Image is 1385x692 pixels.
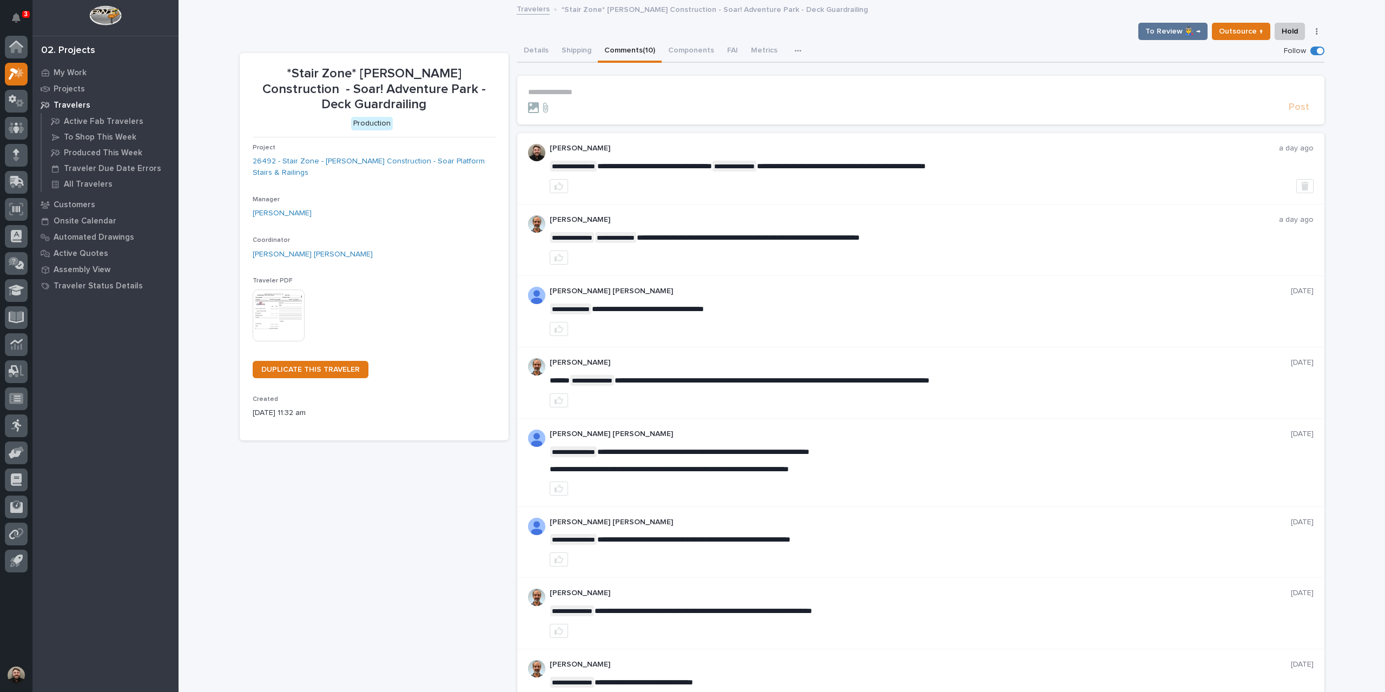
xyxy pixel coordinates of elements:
[32,81,179,97] a: Projects
[1275,23,1305,40] button: Hold
[528,518,545,535] img: AD_cMMRcK_lR-hunIWE1GUPcUjzJ19X9Uk7D-9skk6qMORDJB_ZroAFOMmnE07bDdh4EHUMJPuIZ72TfOWJm2e1TqCAEecOOP...
[1282,25,1298,38] span: Hold
[528,589,545,606] img: AOh14GhUnP333BqRmXh-vZ-TpYZQaFVsuOFmGre8SRZf2A=s96-c
[528,358,545,375] img: AOh14GhUnP333BqRmXh-vZ-TpYZQaFVsuOFmGre8SRZf2A=s96-c
[550,482,568,496] button: like this post
[550,660,1291,669] p: [PERSON_NAME]
[42,129,179,144] a: To Shop This Week
[253,249,373,260] a: [PERSON_NAME] [PERSON_NAME]
[1296,179,1314,193] button: Delete post
[5,6,28,29] button: Notifications
[42,145,179,160] a: Produced This Week
[261,366,360,373] span: DUPLICATE THIS TRAVELER
[528,287,545,304] img: AD_cMMRcK_lR-hunIWE1GUPcUjzJ19X9Uk7D-9skk6qMORDJB_ZroAFOMmnE07bDdh4EHUMJPuIZ72TfOWJm2e1TqCAEecOOP...
[64,164,161,174] p: Traveler Due Date Errors
[5,664,28,687] button: users-avatar
[54,84,85,94] p: Projects
[1291,358,1314,367] p: [DATE]
[1289,101,1309,114] span: Post
[550,624,568,638] button: like this post
[550,322,568,336] button: like this post
[528,215,545,233] img: AOh14GhUnP333BqRmXh-vZ-TpYZQaFVsuOFmGre8SRZf2A=s96-c
[550,251,568,265] button: like this post
[1219,25,1263,38] span: Outsource ↑
[64,117,143,127] p: Active Fab Travelers
[32,245,179,261] a: Active Quotes
[253,278,293,284] span: Traveler PDF
[351,117,393,130] div: Production
[253,407,496,419] p: [DATE] 11:32 am
[54,265,110,275] p: Assembly View
[528,660,545,677] img: AOh14GhUnP333BqRmXh-vZ-TpYZQaFVsuOFmGre8SRZf2A=s96-c
[1284,47,1306,56] p: Follow
[54,249,108,259] p: Active Quotes
[253,196,280,203] span: Manager
[1279,144,1314,153] p: a day ago
[32,229,179,245] a: Automated Drawings
[1291,660,1314,669] p: [DATE]
[42,176,179,192] a: All Travelers
[550,589,1291,598] p: [PERSON_NAME]
[32,213,179,229] a: Onsite Calendar
[54,68,87,78] p: My Work
[550,179,568,193] button: like this post
[41,45,95,57] div: 02. Projects
[1291,518,1314,527] p: [DATE]
[550,393,568,407] button: like this post
[42,114,179,129] a: Active Fab Travelers
[253,66,496,113] p: *Stair Zone* [PERSON_NAME] Construction - Soar! Adventure Park - Deck Guardrailing
[517,2,550,15] a: Travelers
[32,97,179,113] a: Travelers
[550,358,1291,367] p: [PERSON_NAME]
[1291,430,1314,439] p: [DATE]
[550,552,568,566] button: like this post
[1145,25,1201,38] span: To Review 👨‍🏭 →
[32,196,179,213] a: Customers
[550,518,1291,527] p: [PERSON_NAME] [PERSON_NAME]
[550,144,1279,153] p: [PERSON_NAME]
[550,215,1279,225] p: [PERSON_NAME]
[54,216,116,226] p: Onsite Calendar
[1291,287,1314,296] p: [DATE]
[32,64,179,81] a: My Work
[528,430,545,447] img: AD_cMMRcK_lR-hunIWE1GUPcUjzJ19X9Uk7D-9skk6qMORDJB_ZroAFOMmnE07bDdh4EHUMJPuIZ72TfOWJm2e1TqCAEecOOP...
[42,161,179,176] a: Traveler Due Date Errors
[555,40,598,63] button: Shipping
[64,180,113,189] p: All Travelers
[253,208,312,219] a: [PERSON_NAME]
[550,287,1291,296] p: [PERSON_NAME] [PERSON_NAME]
[1279,215,1314,225] p: a day ago
[64,133,136,142] p: To Shop This Week
[253,156,496,179] a: 26492 - Stair Zone - [PERSON_NAME] Construction - Soar Platform Stairs & Railings
[1284,101,1314,114] button: Post
[89,5,121,25] img: Workspace Logo
[744,40,784,63] button: Metrics
[562,3,868,15] p: *Stair Zone* [PERSON_NAME] Construction - Soar! Adventure Park - Deck Guardrailing
[24,10,28,18] p: 3
[598,40,662,63] button: Comments (10)
[253,144,275,151] span: Project
[253,361,368,378] a: DUPLICATE THIS TRAVELER
[550,430,1291,439] p: [PERSON_NAME] [PERSON_NAME]
[54,101,90,110] p: Travelers
[54,200,95,210] p: Customers
[662,40,721,63] button: Components
[1212,23,1270,40] button: Outsource ↑
[253,237,290,243] span: Coordinator
[54,281,143,291] p: Traveler Status Details
[517,40,555,63] button: Details
[64,148,142,158] p: Produced This Week
[528,144,545,161] img: ACg8ocLB2sBq07NhafZLDpfZztpbDqa4HYtD3rBf5LhdHf4k=s96-c
[54,233,134,242] p: Automated Drawings
[32,278,179,294] a: Traveler Status Details
[14,13,28,30] div: Notifications3
[1291,589,1314,598] p: [DATE]
[721,40,744,63] button: FAI
[253,396,278,403] span: Created
[1138,23,1208,40] button: To Review 👨‍🏭 →
[32,261,179,278] a: Assembly View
